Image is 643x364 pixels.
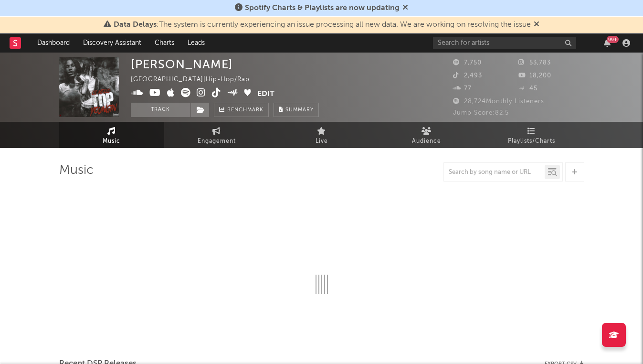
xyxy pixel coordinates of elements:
button: Track [131,103,190,117]
span: 45 [518,86,538,92]
a: Charts [148,33,181,53]
span: : The system is currently experiencing an issue processing all new data. We are working on resolv... [114,21,531,29]
button: Edit [257,88,274,100]
span: Music [103,136,120,147]
a: Playlists/Charts [479,122,584,148]
span: Jump Score: 82.5 [453,110,509,116]
a: Engagement [164,122,269,148]
a: Discovery Assistant [76,33,148,53]
button: 99+ [604,39,611,47]
span: Playlists/Charts [508,136,555,147]
span: Spotify Charts & Playlists are now updating [245,4,400,12]
span: Dismiss [402,4,408,12]
button: Summary [274,103,319,117]
input: Search by song name or URL [444,169,545,176]
span: 7,750 [453,60,482,66]
a: Audience [374,122,479,148]
span: Data Delays [114,21,157,29]
div: [GEOGRAPHIC_DATA] | Hip-Hop/Rap [131,74,261,86]
span: Dismiss [534,21,539,29]
span: 2,493 [453,73,482,79]
span: Benchmark [227,105,264,116]
div: [PERSON_NAME] [131,57,233,71]
span: 28,724 Monthly Listeners [453,98,544,105]
span: Engagement [198,136,236,147]
span: Live [316,136,328,147]
input: Search for artists [433,37,576,49]
a: Music [59,122,164,148]
div: 99 + [607,36,619,43]
span: 77 [453,86,472,92]
span: Audience [412,136,441,147]
span: Summary [285,107,314,113]
a: Benchmark [214,103,269,117]
a: Dashboard [31,33,76,53]
a: Leads [181,33,211,53]
span: 18,200 [518,73,551,79]
span: 53,783 [518,60,551,66]
a: Live [269,122,374,148]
